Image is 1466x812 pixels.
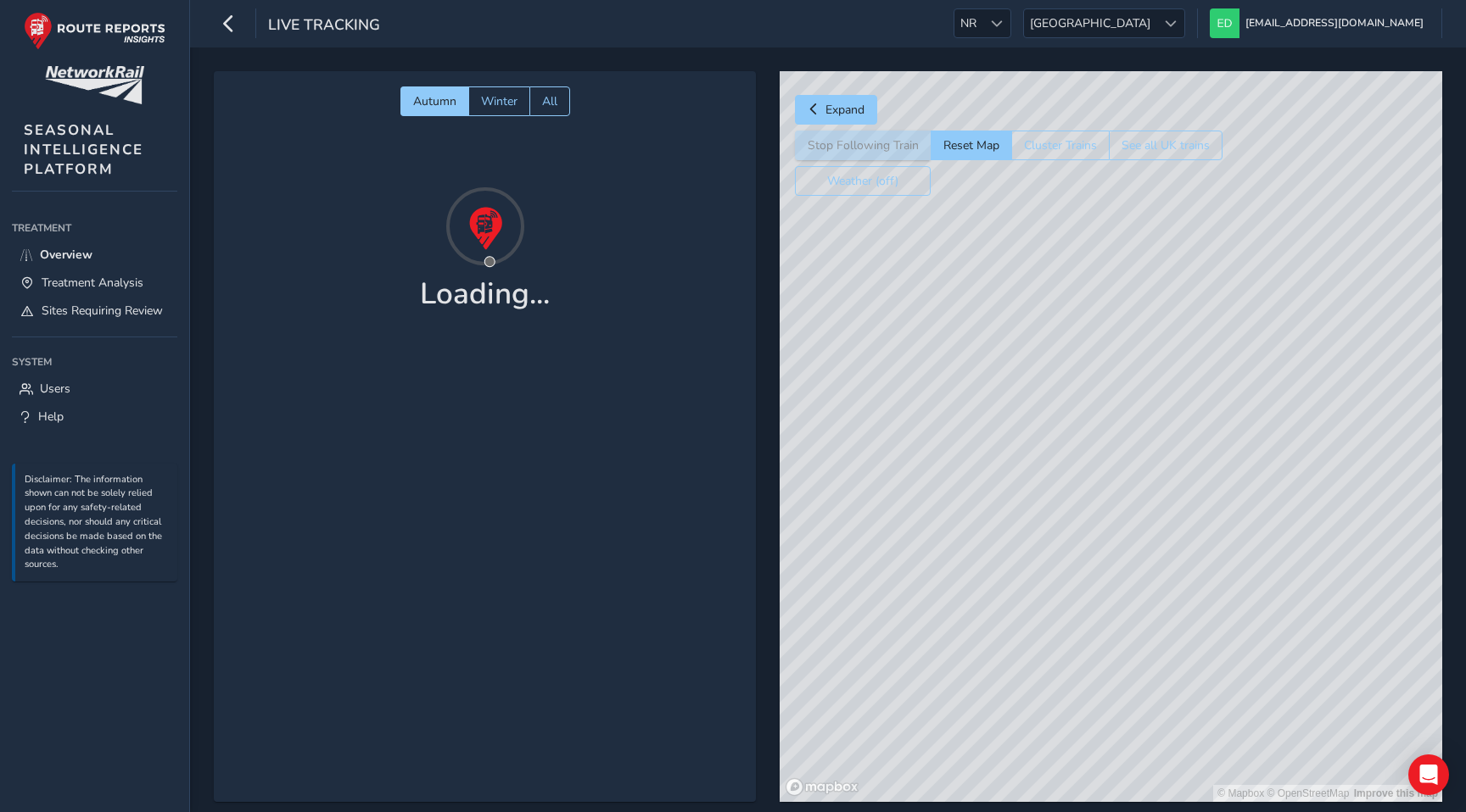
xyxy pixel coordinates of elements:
span: Expand [825,102,864,118]
button: See all UK trains [1109,131,1223,160]
span: SEASONAL INTELLIGENCE PLATFORM [24,120,143,179]
a: Overview [12,241,177,269]
span: [GEOGRAPHIC_DATA] [1024,9,1156,37]
button: Reset Map [931,131,1011,160]
span: Winter [481,93,518,109]
span: All [542,93,557,109]
img: diamond-layout [1210,8,1239,38]
a: Help [12,403,177,431]
button: Winter [468,86,529,116]
span: Treatment Analysis [42,275,143,291]
button: All [529,86,570,116]
img: customer logo [45,66,144,104]
a: Sites Requiring Review [12,297,177,325]
a: Treatment Analysis [12,269,177,297]
div: Open Intercom Messenger [1408,754,1449,795]
div: Treatment [12,215,177,241]
button: Expand [795,95,877,125]
span: Sites Requiring Review [42,303,163,319]
button: Weather (off) [795,166,931,196]
span: Live Tracking [268,14,380,38]
span: Users [40,381,70,397]
span: NR [954,9,982,37]
button: Cluster Trains [1011,131,1109,160]
div: System [12,349,177,375]
span: Overview [40,247,92,263]
span: Autumn [413,93,456,109]
span: Help [38,409,64,425]
span: [EMAIL_ADDRESS][DOMAIN_NAME] [1245,8,1424,38]
h1: Loading... [420,276,550,312]
button: [EMAIL_ADDRESS][DOMAIN_NAME] [1210,8,1430,38]
a: Users [12,375,177,403]
img: rr logo [24,12,165,50]
button: Autumn [400,86,468,116]
p: Disclaimer: The information shown can not be solely relied upon for any safety-related decisions,... [25,473,169,573]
